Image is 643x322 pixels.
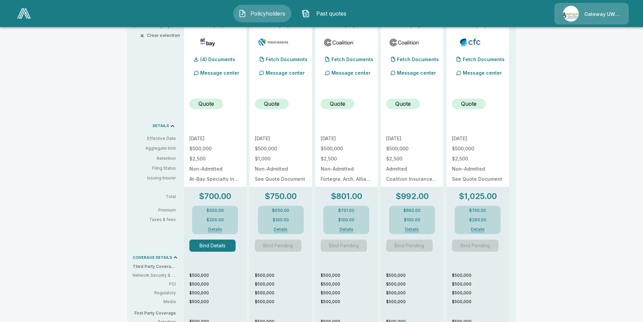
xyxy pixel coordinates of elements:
[264,100,279,108] p: Quote
[323,37,355,47] img: coalitioncyber
[190,23,194,27] span: +
[189,146,241,151] p: $500,000
[453,23,457,27] span: +
[396,192,429,200] p: $992.00
[322,23,326,27] span: +
[386,272,443,278] p: $500,000
[386,240,438,252] span: Another Quote Requested To Bind
[189,272,246,278] p: $500,000
[389,37,420,47] img: coalitioncyberadmitted
[386,299,443,305] p: $500,000
[273,218,289,222] p: $100.00
[265,192,297,200] p: $750.00
[452,281,509,287] p: $500,000
[297,5,355,22] a: Past quotes IconPast quotes
[238,9,246,18] img: Policyholders Icon
[133,299,176,305] p: Media: When your content triggers legal action against you (e.g. - libel, plagiarism)
[464,227,491,231] button: Details
[133,165,176,171] p: Filing Status
[321,299,378,305] p: $500,000
[386,290,443,296] p: $500,000
[133,310,181,316] p: First Party Coverage
[255,136,306,141] p: [DATE]
[321,136,372,141] p: [DATE]
[255,146,306,151] p: $500,000
[338,218,354,222] p: $100.00
[133,264,181,270] p: Third Party Coverage
[255,177,306,181] p: See Quote Document
[133,135,176,142] p: Effective Date
[452,272,509,278] p: $500,000
[395,100,411,108] p: Quote
[132,23,136,28] span: +
[455,37,486,47] img: cfccyber
[331,57,373,62] p: Fetch Documents
[452,167,504,171] p: Non-Admitted
[189,299,246,305] p: $500,000
[189,240,236,252] button: Bind Details
[386,146,438,151] p: $500,000
[153,124,169,128] p: DETAILS
[133,195,181,199] p: Total
[256,23,260,27] span: +
[452,299,509,305] p: $500,000
[321,146,372,151] p: $500,000
[333,227,360,231] button: Details
[404,218,420,222] p: $100.00
[397,69,436,76] p: Message center
[313,9,350,18] span: Past quotes
[321,156,372,161] p: $2,500
[321,281,378,287] p: $500,000
[133,145,176,151] p: Aggregate limit
[266,57,307,62] p: Fetch Documents
[249,9,286,18] span: Policyholders
[133,175,176,181] p: Issuing Insurer
[266,69,305,76] p: Message center
[255,299,312,305] p: $500,000
[192,37,223,47] img: atbaycybersurplus
[255,167,306,171] p: Non-Admitted
[207,208,224,213] p: $500.00
[200,69,239,76] p: Message center
[133,256,172,259] p: COVERAGE DETAILS
[399,227,426,231] button: Details
[189,167,241,171] p: Non-Admitted
[330,100,345,108] p: Quote
[302,9,310,18] img: Past quotes Icon
[338,208,354,213] p: $701.00
[469,218,486,222] p: $285.00
[272,208,289,213] p: $650.00
[255,156,306,161] p: $1,000
[255,240,306,252] span: Another Quote Requested To Bind
[200,57,235,62] p: (4) Documents
[469,208,486,213] p: $740.00
[198,100,214,108] p: Quote
[233,5,291,22] button: Policyholders IconPolicyholders
[255,272,312,278] p: $500,000
[255,281,312,287] p: $500,000
[386,281,443,287] p: $500,000
[133,290,176,296] p: Regulatory: In case you're fined by regulators (e.g., for breaching consumer privacy)
[397,57,439,62] p: Fetch Documents
[331,69,371,76] p: Message center
[189,240,241,252] span: Bind Details
[461,100,477,108] p: Quote
[386,177,438,181] p: Coalition Insurance Solutions
[463,57,505,62] p: Fetch Documents
[321,167,372,171] p: Non-Admitted
[189,136,241,141] p: [DATE]
[452,240,504,252] span: Another Quote Requested To Bind
[321,290,378,296] p: $500,000
[202,227,229,231] button: Details
[189,281,246,287] p: $500,000
[452,177,504,181] p: See Quote Document
[403,208,421,213] p: $892.00
[452,290,509,296] p: $500,000
[386,156,438,161] p: $2,500
[258,37,289,47] img: tmhcccyber
[452,156,504,161] p: $2,500
[386,136,438,141] p: [DATE]
[134,23,180,28] button: +Add all to proposal
[463,69,502,76] p: Message center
